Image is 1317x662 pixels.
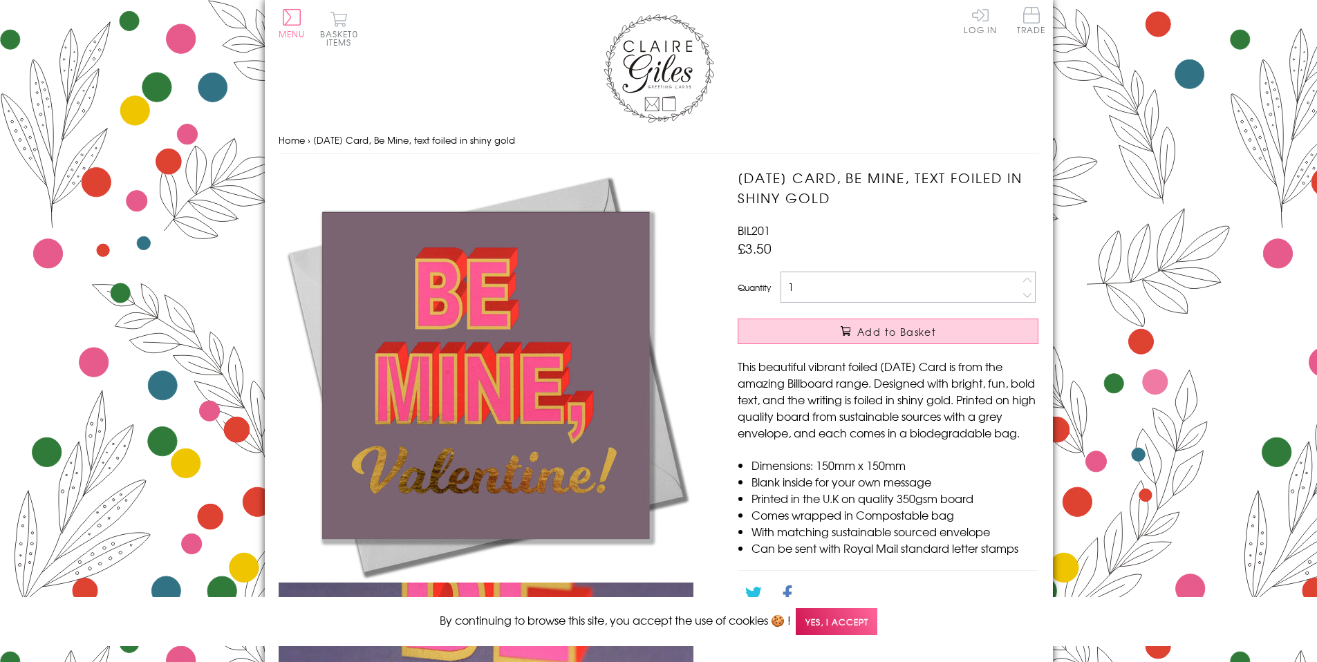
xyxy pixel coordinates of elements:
[326,28,358,48] span: 0 items
[308,133,310,146] span: ›
[857,325,936,339] span: Add to Basket
[320,11,358,46] button: Basket0 items
[738,238,772,258] span: £3.50
[279,168,693,583] img: Valentine's Day Card, Be Mine, text foiled in shiny gold
[751,507,1038,523] li: Comes wrapped in Compostable bag
[738,168,1038,208] h1: [DATE] Card, Be Mine, text foiled in shiny gold
[279,126,1039,155] nav: breadcrumbs
[751,473,1038,490] li: Blank inside for your own message
[604,14,714,123] img: Claire Giles Greetings Cards
[279,133,305,146] a: Home
[738,319,1038,344] button: Add to Basket
[751,490,1038,507] li: Printed in the U.K on quality 350gsm board
[751,523,1038,540] li: With matching sustainable sourced envelope
[738,281,771,294] label: Quantity
[751,457,1038,473] li: Dimensions: 150mm x 150mm
[751,540,1038,556] li: Can be sent with Royal Mail standard letter stamps
[279,9,306,38] button: Menu
[313,133,515,146] span: [DATE] Card, Be Mine, text foiled in shiny gold
[796,608,877,635] span: Yes, I accept
[1017,7,1046,37] a: Trade
[279,28,306,40] span: Menu
[1017,7,1046,34] span: Trade
[738,222,770,238] span: BIL201
[738,358,1038,441] p: This beautiful vibrant foiled [DATE] Card is from the amazing Billboard range. Designed with brig...
[964,7,997,34] a: Log In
